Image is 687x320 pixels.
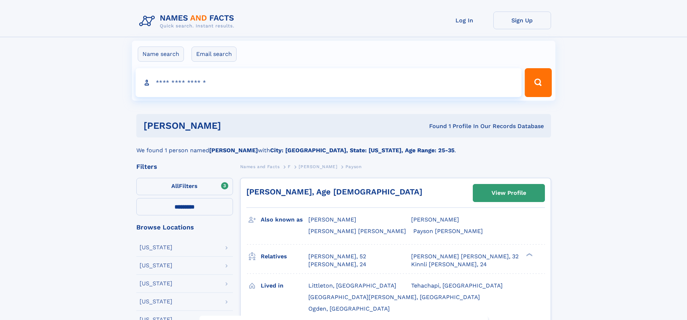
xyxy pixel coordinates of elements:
[308,253,366,260] a: [PERSON_NAME], 52
[209,147,258,154] b: [PERSON_NAME]
[171,183,179,189] span: All
[411,260,487,268] a: Kinnli [PERSON_NAME], 24
[308,260,366,268] a: [PERSON_NAME], 24
[261,280,308,292] h3: Lived in
[140,263,172,268] div: [US_STATE]
[308,282,396,289] span: Littleton, [GEOGRAPHIC_DATA]
[411,253,519,260] a: [PERSON_NAME] [PERSON_NAME], 32
[140,299,172,304] div: [US_STATE]
[144,121,325,130] h1: [PERSON_NAME]
[308,294,480,301] span: [GEOGRAPHIC_DATA][PERSON_NAME], [GEOGRAPHIC_DATA]
[288,162,291,171] a: F
[493,12,551,29] a: Sign Up
[413,228,483,234] span: Payson [PERSON_NAME]
[299,164,337,169] span: [PERSON_NAME]
[136,163,233,170] div: Filters
[288,164,291,169] span: F
[308,228,406,234] span: [PERSON_NAME] [PERSON_NAME]
[261,250,308,263] h3: Relatives
[473,184,545,202] a: View Profile
[136,68,522,97] input: search input
[240,162,280,171] a: Names and Facts
[492,185,526,201] div: View Profile
[308,305,390,312] span: Ogden, [GEOGRAPHIC_DATA]
[524,252,533,257] div: ❯
[436,12,493,29] a: Log In
[411,282,503,289] span: Tehachapi, [GEOGRAPHIC_DATA]
[136,224,233,231] div: Browse Locations
[411,216,459,223] span: [PERSON_NAME]
[140,281,172,286] div: [US_STATE]
[308,216,356,223] span: [PERSON_NAME]
[270,147,454,154] b: City: [GEOGRAPHIC_DATA], State: [US_STATE], Age Range: 25-35
[136,178,233,195] label: Filters
[138,47,184,62] label: Name search
[261,214,308,226] h3: Also known as
[299,162,337,171] a: [PERSON_NAME]
[136,137,551,155] div: We found 1 person named with .
[345,164,362,169] span: Payson
[136,12,240,31] img: Logo Names and Facts
[191,47,237,62] label: Email search
[140,245,172,250] div: [US_STATE]
[525,68,551,97] button: Search Button
[246,187,422,196] a: [PERSON_NAME], Age [DEMOGRAPHIC_DATA]
[325,122,544,130] div: Found 1 Profile In Our Records Database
